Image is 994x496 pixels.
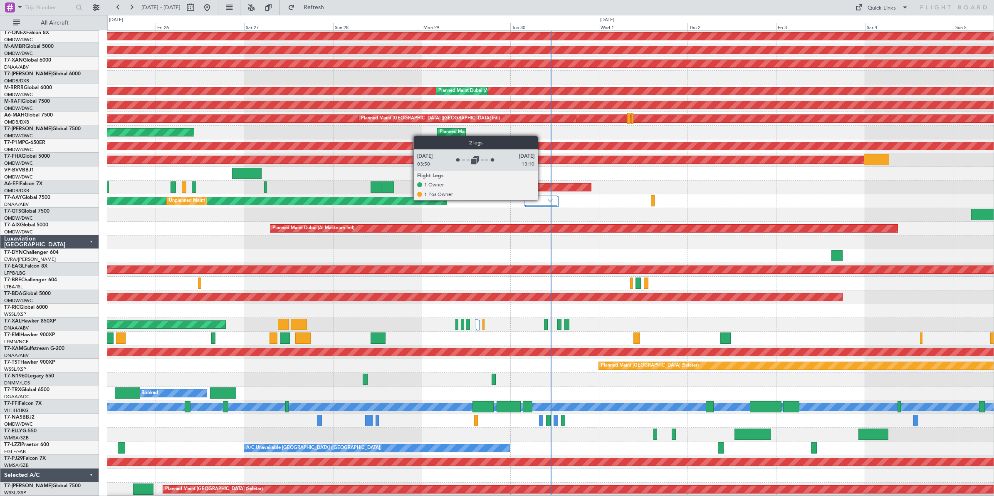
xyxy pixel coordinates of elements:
[4,105,33,112] a: OMDW/DWC
[297,5,331,10] span: Refresh
[4,181,42,186] a: A6-EFIFalcon 7X
[9,16,90,30] button: All Aircraft
[548,199,553,202] img: arrow-gray.svg
[4,442,49,447] a: T7-LZZIPraetor 600
[4,195,50,200] a: T7-AAYGlobal 7500
[4,325,29,331] a: DNAA/ABV
[4,195,22,200] span: T7-AAY
[4,30,49,35] a: T7-ONEXFalcon 8X
[4,264,47,269] a: T7-EAGLFalcon 8X
[4,374,27,379] span: T7-N1960
[4,291,22,296] span: T7-BDA
[4,394,30,400] a: DGAA/ACC
[4,429,37,434] a: T7-ELLYG-550
[4,374,54,379] a: T7-N1960Legacy 650
[4,58,23,63] span: T7-XAN
[361,112,500,125] div: Planned Maint [GEOGRAPHIC_DATA] ([GEOGRAPHIC_DATA] Intl)
[776,23,865,30] div: Fri 3
[4,456,23,461] span: T7-PJ29
[109,17,123,24] div: [DATE]
[4,92,33,98] a: OMDW/DWC
[865,23,954,30] div: Sat 4
[4,174,33,180] a: OMDW/DWC
[4,346,64,351] a: T7-XAMGulfstream G-200
[600,17,614,24] div: [DATE]
[4,339,29,345] a: LFMN/NCE
[25,1,73,14] input: Trip Number
[4,113,53,118] a: A6-MAHGlobal 7500
[4,154,50,159] a: T7-FHXGlobal 5000
[169,195,292,207] div: Unplanned Maint [GEOGRAPHIC_DATA] (Al Maktoum Intl)
[4,209,49,214] a: T7-GTSGlobal 7500
[851,1,912,14] button: Quick Links
[4,366,26,372] a: WSSL/XSP
[4,154,22,159] span: T7-FHX
[244,23,333,30] div: Sat 27
[4,250,23,255] span: T7-DYN
[4,78,29,84] a: OMDB/DXB
[4,37,33,43] a: OMDW/DWC
[4,168,22,173] span: VP-BVV
[4,209,21,214] span: T7-GTS
[4,332,20,337] span: T7-EMI
[4,72,81,77] a: T7-[PERSON_NAME]Global 6000
[4,360,55,365] a: T7-TSTHawker 900XP
[4,311,26,317] a: WSSL/XSP
[4,256,56,263] a: EVRA/[PERSON_NAME]
[4,352,29,359] a: DNAA/ABV
[4,305,20,310] span: T7-RIC
[4,332,55,337] a: T7-EMIHawker 900XP
[4,346,23,351] span: T7-XAM
[4,30,26,35] span: T7-ONEX
[4,126,52,131] span: T7-[PERSON_NAME]
[4,278,21,283] span: T7-BRE
[438,85,520,97] div: Planned Maint Dubai (Al Maktoum Intl)
[4,270,26,276] a: LFPB/LBG
[4,442,21,447] span: T7-LZZI
[4,188,29,194] a: OMDB/DXB
[4,462,29,469] a: WMSA/SZB
[4,85,24,90] span: M-RRRR
[510,23,599,30] div: Tue 30
[4,113,25,118] span: A6-MAH
[4,484,81,489] a: T7-[PERSON_NAME]Global 7500
[4,291,51,296] a: T7-BDAGlobal 5000
[132,387,158,399] div: A/C Booked
[4,223,48,228] a: T7-AIXGlobal 5000
[4,264,25,269] span: T7-EAGL
[599,23,687,30] div: Wed 1
[4,223,20,228] span: T7-AIX
[4,64,29,70] a: DNAA/ABV
[4,387,49,392] a: T7-TRXGlobal 6500
[4,146,33,153] a: OMDW/DWC
[246,442,381,454] div: A/C Unavailable [GEOGRAPHIC_DATA] ([GEOGRAPHIC_DATA])
[4,484,52,489] span: T7-[PERSON_NAME]
[22,20,88,26] span: All Aircraft
[67,23,156,30] div: Thu 25
[4,407,29,414] a: VHHH/HKG
[4,119,29,125] a: OMDB/DXB
[4,72,52,77] span: T7-[PERSON_NAME]
[4,429,22,434] span: T7-ELLY
[4,215,33,221] a: OMDW/DWC
[422,23,510,30] div: Mon 29
[601,360,699,372] div: Planned Maint [GEOGRAPHIC_DATA] (Seletar)
[4,490,26,496] a: WSSL/XSP
[4,284,23,290] a: LTBA/ISL
[4,380,30,386] a: DNMM/LOS
[141,4,181,11] span: [DATE] - [DATE]
[4,85,52,90] a: M-RRRRGlobal 6000
[4,50,33,57] a: OMDW/DWC
[4,168,34,173] a: VP-BVVBBJ1
[4,133,33,139] a: OMDW/DWC
[4,229,33,235] a: OMDW/DWC
[440,126,522,139] div: Planned Maint Dubai (Al Maktoum Intl)
[4,456,46,461] a: T7-PJ29Falcon 7X
[868,4,896,12] div: Quick Links
[4,44,25,49] span: M-AMBR
[4,201,29,208] a: DNAA/ABV
[4,181,20,186] span: A6-EFI
[4,298,33,304] a: OMDW/DWC
[438,181,536,193] div: AOG Maint [GEOGRAPHIC_DATA] (Dubai Intl)
[4,140,25,145] span: T7-P1MP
